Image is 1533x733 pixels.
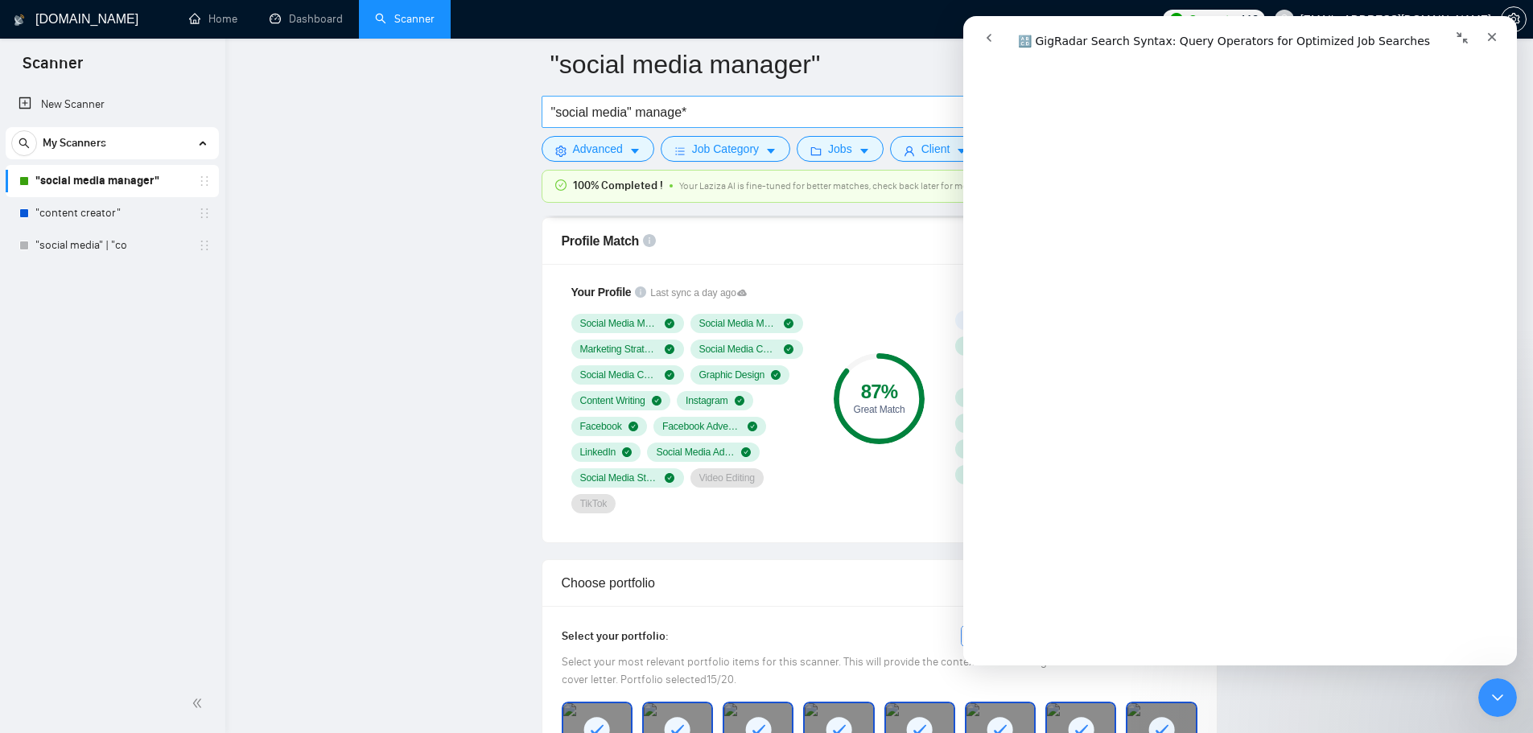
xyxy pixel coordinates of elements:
span: 100% Completed ! [573,177,663,195]
a: searchScanner [375,12,435,26]
span: Jobs [828,140,852,158]
button: settingAdvancedcaret-down [542,136,654,162]
span: check-circle [652,396,661,406]
span: check-circle [628,422,638,431]
a: "content creator" [35,197,188,229]
span: Content Writing [580,394,645,407]
button: setting [1501,6,1527,32]
a: homeHome [189,12,237,26]
a: New Scanner [19,89,206,121]
span: folder [810,145,822,157]
span: Social Media Content Creation [699,343,778,356]
a: "social media manager" [35,165,188,197]
span: check-circle [665,473,674,483]
span: setting [555,145,567,157]
span: Social Media Marketing [580,317,659,330]
span: LinkedIn [580,446,616,459]
span: Social Media Strategy [580,472,659,484]
iframe: Intercom live chat [963,16,1517,665]
input: Search Freelance Jobs... [551,102,981,122]
span: Social Media Advertising [656,446,735,459]
span: check-circle [665,344,674,354]
span: Facebook [580,420,622,433]
span: check-circle [784,344,793,354]
button: search [11,130,37,156]
iframe: Intercom live chat [1478,678,1517,717]
span: Scanner [10,51,96,85]
span: holder [198,239,211,252]
span: Profile Match [562,234,640,248]
span: TikTok [580,497,608,510]
span: setting [1502,13,1526,26]
span: check-circle [741,447,751,457]
span: caret-down [956,145,967,157]
span: 118 [1240,10,1258,28]
span: Video Editing [699,472,755,484]
span: Select your most relevant portfolio items for this scanner. This will provide the context for the... [562,655,1176,686]
span: check-circle [622,447,632,457]
span: Your Profile [571,286,632,299]
button: barsJob Categorycaret-down [661,136,790,162]
span: Client [921,140,950,158]
span: holder [198,175,211,187]
span: info-circle [635,286,646,298]
span: caret-down [765,145,777,157]
span: Social Media Content [580,369,659,381]
span: user [1279,14,1290,25]
div: Great Match [834,405,925,414]
span: user [904,145,915,157]
input: Scanner name... [550,44,1185,84]
img: upwork-logo.png [1170,13,1183,26]
span: Instagram [686,394,728,407]
span: holder [198,207,211,220]
li: New Scanner [6,89,219,121]
span: info-circle [643,234,656,247]
span: Your Laziza AI is fine-tuned for better matches, check back later for more training! [679,180,1013,191]
span: Social Media Management [699,317,778,330]
li: My Scanners [6,127,219,261]
span: search [12,138,36,149]
span: Marketing Strategy [580,343,659,356]
span: double-left [192,695,208,711]
a: setting [1501,13,1527,26]
div: Choose portfolio [562,560,1197,606]
span: Facebook Advertising [662,420,741,433]
span: check-circle [735,396,744,406]
span: check-circle [665,370,674,380]
input: Search portfolio [962,626,1197,646]
span: check-circle [748,422,757,431]
span: bars [674,145,686,157]
button: folderJobscaret-down [797,136,884,162]
span: Graphic Design [699,369,765,381]
span: Select your portfolio: [562,629,669,643]
span: caret-down [629,145,641,157]
span: Job Category [692,140,759,158]
span: check-circle [771,370,781,380]
button: userClientcaret-down [890,136,982,162]
span: Connects: [1189,10,1237,28]
span: check-circle [665,319,674,328]
span: check-circle [784,319,793,328]
a: "social media" | "co [35,229,188,261]
span: My Scanners [43,127,106,159]
span: Advanced [573,140,623,158]
div: 87 % [834,382,925,402]
span: caret-down [859,145,870,157]
span: check-circle [555,179,567,191]
a: dashboardDashboard [270,12,343,26]
span: Last sync a day ago [650,286,747,301]
img: logo [14,7,25,33]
